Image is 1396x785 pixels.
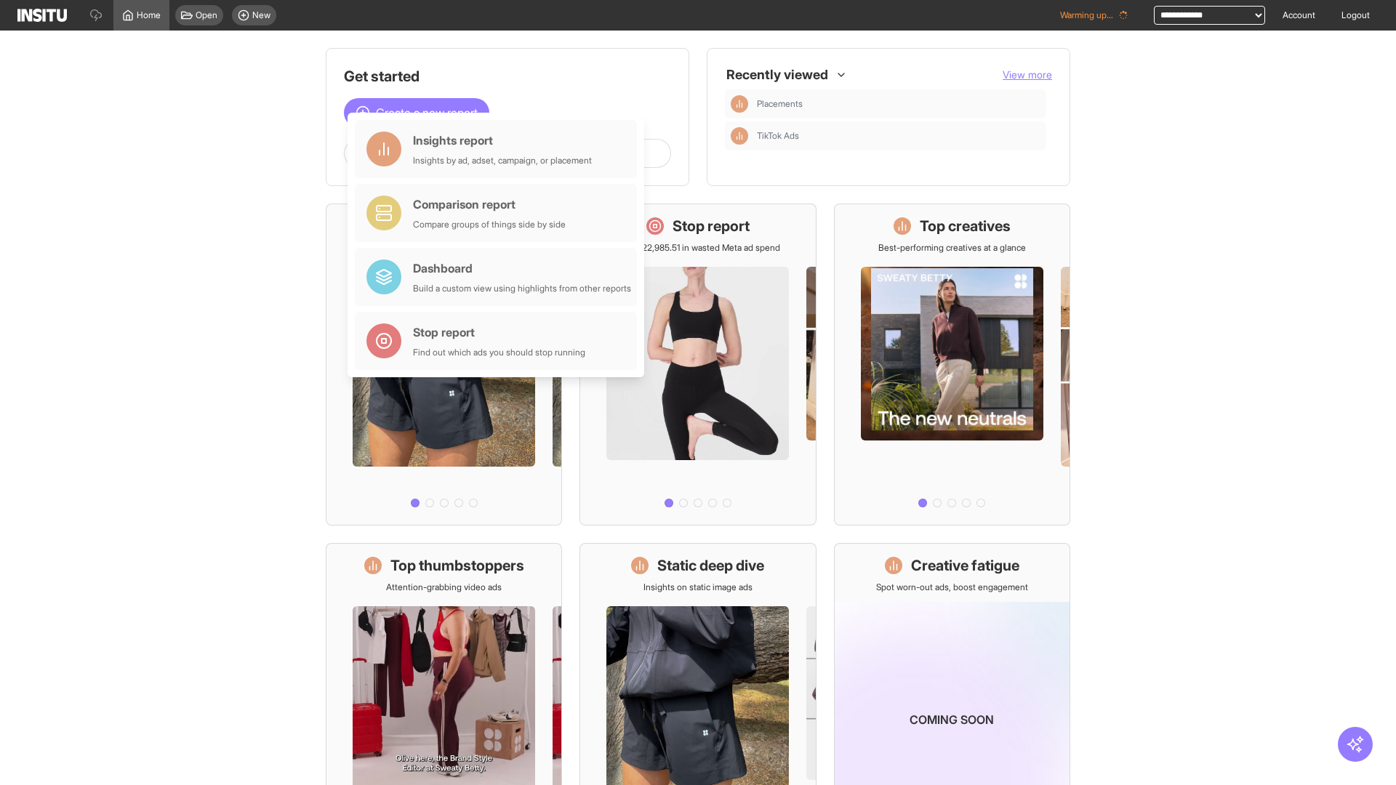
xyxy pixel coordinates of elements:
[757,130,799,142] span: TikTok Ads
[386,581,502,593] p: Attention-grabbing video ads
[413,219,566,230] div: Compare groups of things side by side
[344,98,489,127] button: Create a new report
[757,130,1040,142] span: TikTok Ads
[673,216,750,236] h1: Stop report
[413,196,566,213] div: Comparison report
[196,9,217,21] span: Open
[834,204,1070,526] a: Top creativesBest-performing creatives at a glance
[757,98,803,110] span: Placements
[413,155,592,166] div: Insights by ad, adset, campaign, or placement
[920,216,1011,236] h1: Top creatives
[376,104,478,121] span: Create a new report
[344,66,671,86] h1: Get started
[252,9,270,21] span: New
[413,283,631,294] div: Build a custom view using highlights from other reports
[757,98,1040,110] span: Placements
[413,323,585,341] div: Stop report
[17,9,67,22] img: Logo
[137,9,161,21] span: Home
[657,555,764,576] h1: Static deep dive
[1060,9,1113,21] span: Warming up...
[413,259,631,277] div: Dashboard
[616,242,780,254] p: Save £22,985.51 in wasted Meta ad spend
[390,555,524,576] h1: Top thumbstoppers
[731,127,748,145] div: Insights
[1003,68,1052,81] span: View more
[878,242,1026,254] p: Best-performing creatives at a glance
[1003,68,1052,82] button: View more
[579,204,816,526] a: Stop reportSave £22,985.51 in wasted Meta ad spend
[413,132,592,149] div: Insights report
[731,95,748,113] div: Insights
[413,347,585,358] div: Find out which ads you should stop running
[326,204,562,526] a: What's live nowSee all active ads instantly
[643,581,753,593] p: Insights on static image ads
